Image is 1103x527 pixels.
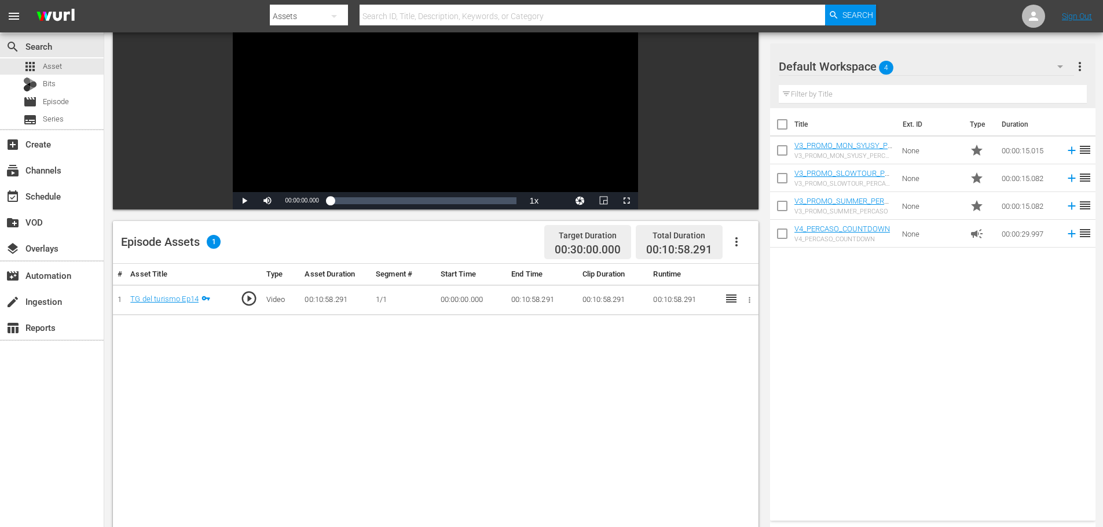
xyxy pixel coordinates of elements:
[507,264,578,285] th: End Time
[1062,12,1092,21] a: Sign Out
[997,164,1061,192] td: 00:00:15.082
[578,285,649,315] td: 00:10:58.291
[113,285,126,315] td: 1
[121,235,221,249] div: Episode Assets
[28,3,83,30] img: ans4CAIJ8jUAAAAAAAAAAAAAAAAAAAAAAAAgQb4GAAAAAAAAAAAAAAAAAAAAAAAAJMjXAAAAAAAAAAAAAAAAAAAAAAAAgAT5G...
[23,113,37,127] span: Series
[794,197,889,214] a: V3_PROMO_SUMMER_PERCASO
[126,264,236,285] th: Asset Title
[970,227,984,241] span: Ad
[43,78,56,90] span: Bits
[507,285,578,315] td: 00:10:58.291
[7,9,21,23] span: menu
[300,285,371,315] td: 00:10:58.291
[794,235,890,243] div: V4_PERCASO_COUNTDOWN
[997,220,1061,248] td: 00:00:29.997
[779,50,1074,83] div: Default Workspace
[825,5,876,25] button: Search
[569,192,592,209] button: Jump To Time
[23,60,37,73] span: Asset
[262,285,301,315] td: Video
[1073,60,1087,73] span: more_vert
[522,192,545,209] button: Playback Rate
[842,5,873,25] span: Search
[113,264,126,285] th: #
[6,190,20,204] span: Schedule
[897,220,965,248] td: None
[794,152,893,160] div: V3_PROMO_MON_SYUSY_PERCASO
[1065,144,1078,157] svg: Add to Episode
[897,164,965,192] td: None
[648,285,720,315] td: 00:10:58.291
[23,95,37,109] span: Episode
[6,295,20,309] span: Ingestion
[1065,172,1078,185] svg: Add to Episode
[6,138,20,152] span: Create
[1078,171,1092,185] span: reorder
[285,197,318,204] span: 00:00:00.000
[592,192,615,209] button: Picture-in-Picture
[130,294,199,303] a: TG del turismo Ep14
[794,108,896,141] th: Title
[43,61,62,72] span: Asset
[23,78,37,91] div: Bits
[794,180,893,187] div: V3_PROMO_SLOWTOUR_PERCASO
[794,141,892,159] a: V3_PROMO_MON_SYUSY_PERCASO
[1078,143,1092,157] span: reorder
[300,264,371,285] th: Asset Duration
[6,164,20,178] span: Channels
[6,269,20,283] span: Automation
[43,113,64,125] span: Series
[6,40,20,54] span: Search
[578,264,649,285] th: Clip Duration
[331,197,517,204] div: Progress Bar
[6,321,20,335] span: Reports
[43,96,69,108] span: Episode
[794,208,893,215] div: V3_PROMO_SUMMER_PERCASO
[646,243,712,256] span: 00:10:58.291
[262,264,301,285] th: Type
[240,290,258,307] span: play_circle_outline
[436,264,507,285] th: Start Time
[436,285,507,315] td: 00:00:00.000
[1065,200,1078,212] svg: Add to Episode
[207,235,221,249] span: 1
[963,108,995,141] th: Type
[896,108,963,141] th: Ext. ID
[6,242,20,256] span: Overlays
[371,285,435,315] td: 1/1
[897,137,965,164] td: None
[555,227,621,244] div: Target Duration
[794,169,889,186] a: V3_PROMO_SLOWTOUR_PERCASO
[233,192,256,209] button: Play
[997,192,1061,220] td: 00:00:15.082
[256,192,279,209] button: Mute
[970,171,984,185] span: Promo
[6,216,20,230] span: VOD
[555,244,621,257] span: 00:30:00.000
[970,199,984,213] span: Promo
[1078,226,1092,240] span: reorder
[371,264,435,285] th: Segment #
[897,192,965,220] td: None
[995,108,1064,141] th: Duration
[794,224,890,233] a: V4_PERCASO_COUNTDOWN
[879,56,893,80] span: 4
[997,137,1061,164] td: 00:00:15.015
[1078,198,1092,212] span: reorder
[1073,53,1087,80] button: more_vert
[648,264,720,285] th: Runtime
[1065,227,1078,240] svg: Add to Episode
[615,192,638,209] button: Fullscreen
[646,227,712,244] div: Total Duration
[970,143,984,157] span: Promo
